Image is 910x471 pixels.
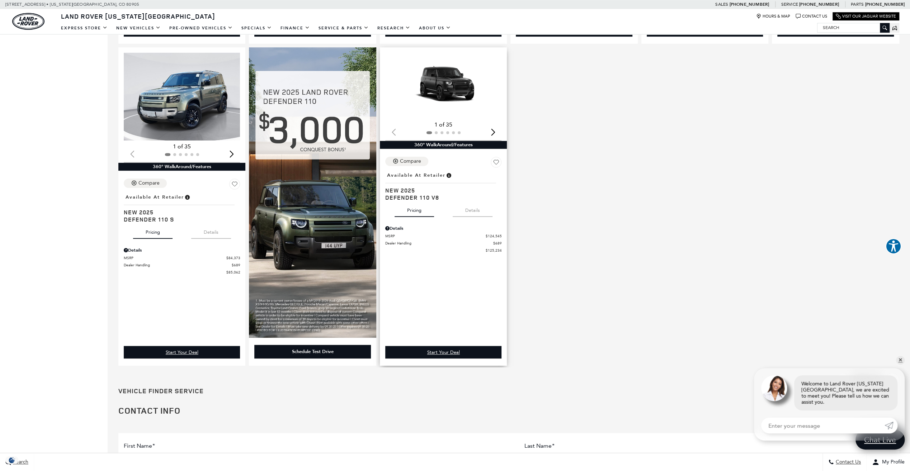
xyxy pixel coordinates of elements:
[12,13,44,30] img: Land Rover
[126,193,184,201] span: Available at Retailer
[385,187,496,194] span: New 2025
[836,14,896,19] a: Visit Our Jaguar Website
[57,22,112,34] a: EXPRESS STORE
[445,171,452,179] span: Vehicle is in stock and ready for immediate delivery. Due to demand, availability is subject to c...
[385,346,501,358] div: undefined - Defender 110 V8
[385,121,501,129] div: 1 of 35
[886,238,901,254] button: Explore your accessibility options
[385,157,428,166] button: Compare Vehicle
[118,406,899,415] h2: Contact Info
[756,14,790,19] a: Hours & Map
[124,179,167,188] button: Compare Vehicle
[184,193,190,201] span: Vehicle is in stock and ready for immediate delivery. Due to demand, availability is subject to c...
[57,12,220,20] a: Land Rover [US_STATE][GEOGRAPHIC_DATA]
[124,255,226,261] span: MSRP
[380,141,507,149] div: 360° WalkAround/Features
[112,22,165,34] a: New Vehicles
[226,270,240,275] span: $85,062
[5,2,139,7] a: [STREET_ADDRESS] • [US_STATE][GEOGRAPHIC_DATA], CO 80905
[729,1,769,7] a: [PHONE_NUMBER]
[453,201,492,217] button: details tab
[61,12,215,20] span: Land Rover [US_STATE][GEOGRAPHIC_DATA]
[865,1,905,7] a: [PHONE_NUMBER]
[276,22,314,34] a: Finance
[124,346,240,358] div: undefined - Defender 110 S
[385,53,503,119] div: 1 / 2
[165,22,237,34] a: Pre-Owned Vehicles
[4,456,20,464] section: Click to Open Cookie Consent Modal
[385,248,501,253] a: $125,234
[524,442,554,450] label: Last Name
[57,22,455,34] nav: Main Navigation
[237,22,276,34] a: Specials
[292,348,334,355] div: Schedule Test Drive
[395,201,434,217] button: pricing tab
[385,53,503,119] img: 2025 LAND ROVER Defender 110 V8 1
[385,233,485,239] span: MSRP
[229,179,240,192] button: Save Vehicle
[491,157,501,170] button: Save Vehicle
[226,255,240,261] span: $84,373
[385,233,501,239] a: MSRP $124,545
[124,247,240,253] div: Pricing Details - Defender 110 S
[886,238,901,256] aside: Accessibility Help Desk
[400,158,421,165] div: Compare
[385,346,501,358] a: Start Your Deal
[227,146,236,162] div: Next slide
[485,248,501,253] span: $125,234
[124,143,240,151] div: 1 of 35
[817,23,889,32] input: Search
[124,53,241,141] img: 2025 LAND ROVER Defender 110 S 1
[124,262,240,268] a: Dealer Handling $689
[385,194,496,201] span: Defender 110 V8
[385,241,493,246] span: Dealer Handling
[715,2,728,7] span: Sales
[138,180,160,186] div: Compare
[124,53,241,141] div: 1 / 2
[373,22,415,34] a: Research
[485,233,501,239] span: $124,545
[834,459,861,465] span: Contact Us
[799,1,839,7] a: [PHONE_NUMBER]
[314,22,373,34] a: Service & Parts
[851,2,864,7] span: Parts
[387,171,445,179] span: Available at Retailer
[191,223,231,239] button: details tab
[12,13,44,30] a: land-rover
[124,346,240,358] a: Start Your Deal
[231,262,240,268] span: $689
[133,223,173,239] button: pricing tab
[488,124,498,140] div: Next slide
[124,442,155,450] label: First Name
[124,255,240,261] a: MSRP $84,373
[124,270,240,275] a: $85,062
[118,163,245,171] div: 360° WalkAround/Features
[118,387,899,395] h3: Vehicle Finder Service
[385,170,501,201] a: Available at RetailerNew 2025Defender 110 V8
[415,22,455,34] a: About Us
[867,453,910,471] button: Open user profile menu
[254,345,371,358] div: Schedule Test Drive
[796,14,827,19] a: Contact Us
[124,216,235,223] span: Defender 110 S
[493,241,501,246] span: $689
[124,262,231,268] span: Dealer Handling
[781,2,798,7] span: Service
[879,459,905,465] span: My Profile
[885,418,897,433] a: Submit
[385,225,501,232] div: Pricing Details - Defender 110 V8
[794,375,897,410] div: Welcome to Land Rover [US_STATE][GEOGRAPHIC_DATA], we are excited to meet you! Please tell us how...
[4,456,20,464] img: Opt-Out Icon
[124,209,235,216] span: New 2025
[761,375,787,401] img: Agent profile photo
[761,418,885,433] input: Enter your message
[385,241,501,246] a: Dealer Handling $689
[124,192,240,223] a: Available at RetailerNew 2025Defender 110 S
